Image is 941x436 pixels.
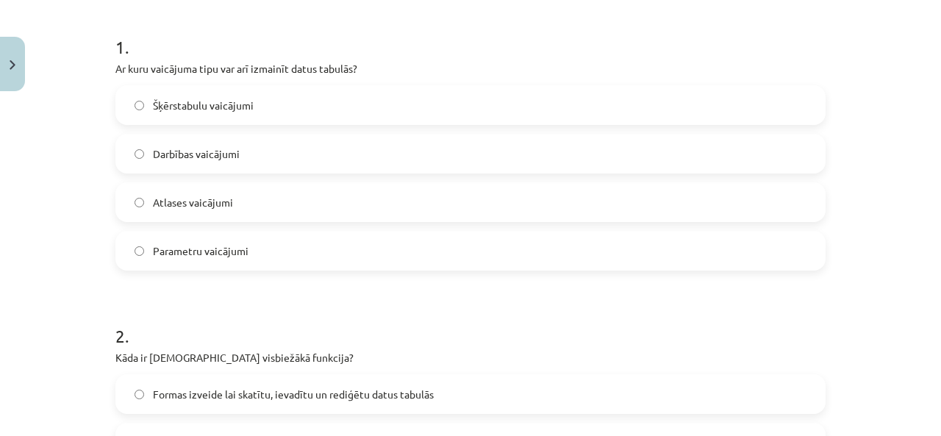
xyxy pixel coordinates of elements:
[10,60,15,70] img: icon-close-lesson-0947bae3869378f0d4975bcd49f059093ad1ed9edebbc8119c70593378902aed.svg
[153,243,248,259] span: Parametru vaicājumi
[153,98,254,113] span: Šķērstabulu vaicājumi
[153,387,434,402] span: Formas izveide lai skatītu, ievadītu un rediģētu datus tabulās
[153,195,233,210] span: Atlases vaicājumi
[135,149,144,159] input: Darbības vaicājumi
[115,300,826,346] h1: 2 .
[135,246,144,256] input: Parametru vaicājumi
[135,390,144,399] input: Formas izveide lai skatītu, ievadītu un rediģētu datus tabulās
[115,11,826,57] h1: 1 .
[135,198,144,207] input: Atlases vaicājumi
[153,146,240,162] span: Darbības vaicājumi
[115,350,826,365] p: Kāda ir [DEMOGRAPHIC_DATA] visbiežākā funkcija?
[115,61,826,76] p: Ar kuru vaicājuma tipu var arī izmainīt datus tabulās?
[135,101,144,110] input: Šķērstabulu vaicājumi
